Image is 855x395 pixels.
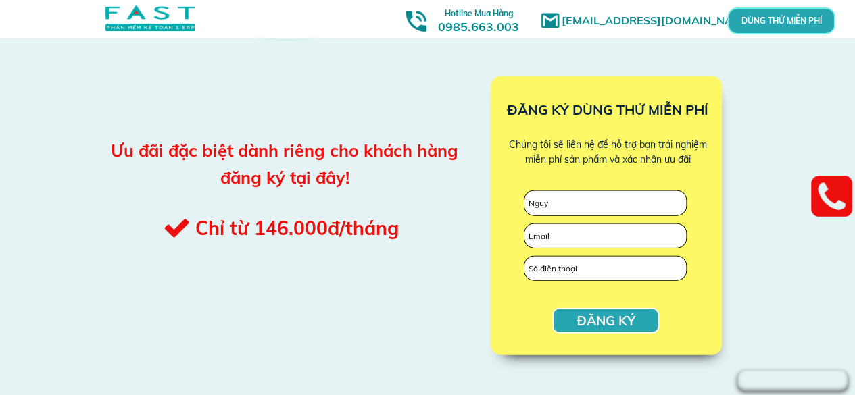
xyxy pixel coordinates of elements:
span: Hotline Mua Hàng [445,8,513,18]
p: ĐĂNG KÝ [554,309,658,332]
div: Ưu đãi đặc biệt dành riêng cho khách hàng đăng ký tại đây! [108,137,461,191]
h3: Chỉ từ 146.000đ/tháng [195,213,458,244]
h3: ĐĂNG KÝ DÙNG THỬ MIỄN PHÍ [482,99,733,121]
p: DÙNG THỬ MIỄN PHÍ [764,17,798,25]
div: Chúng tôi sẽ liên hệ để hỗ trợ bạn trải nghiệm miễn phí sản phẩm và xác nhận ưu đãi [504,137,710,167]
h3: 0985.663.003 [423,5,534,34]
input: Số điện thoại [524,257,686,281]
input: Họ và tên [524,191,686,215]
input: Email [524,224,686,248]
h1: [EMAIL_ADDRESS][DOMAIN_NAME] [562,12,761,30]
